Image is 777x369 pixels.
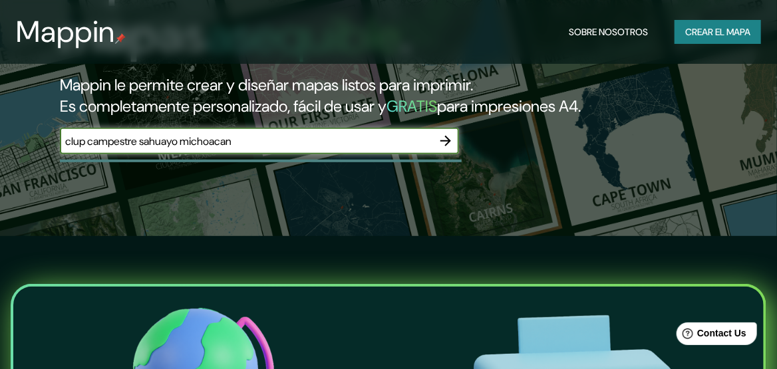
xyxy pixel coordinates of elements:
[60,134,432,149] input: Elige tu lugar favorito
[659,317,762,354] iframe: Help widget launcher
[16,15,115,49] h3: Mappin
[563,20,653,45] button: Sobre nosotros
[115,33,126,44] img: mappin-pin
[675,20,761,45] button: Crear el mapa
[387,96,437,116] h5: GRATIS
[60,74,681,117] h2: Mappin le permite crear y diseñar mapas listos para imprimir. Es completamente personalizado, fác...
[685,24,750,41] font: Crear el mapa
[569,24,648,41] font: Sobre nosotros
